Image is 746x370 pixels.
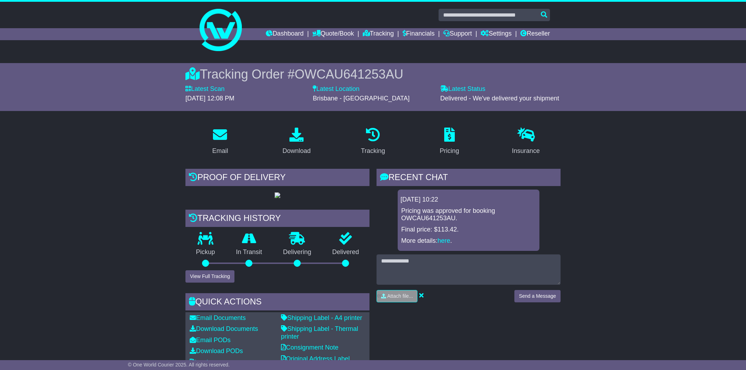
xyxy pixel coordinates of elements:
[128,362,230,368] span: © One World Courier 2025. All rights reserved.
[438,237,450,244] a: here
[185,270,234,283] button: View Full Tracking
[440,85,485,93] label: Latest Status
[356,125,390,158] a: Tracking
[313,95,409,102] span: Brisbane - [GEOGRAPHIC_DATA]
[185,67,561,82] div: Tracking Order #
[295,67,403,81] span: OWCAU641253AU
[185,248,226,256] p: Pickup
[190,314,246,321] a: Email Documents
[190,347,243,354] a: Download PODs
[281,314,362,321] a: Shipping Label - A4 printer
[190,325,258,332] a: Download Documents
[185,95,234,102] span: [DATE] 12:08 PM
[443,28,472,40] a: Support
[361,146,385,156] div: Tracking
[208,125,233,158] a: Email
[282,146,311,156] div: Download
[212,146,228,156] div: Email
[278,125,315,158] a: Download
[400,196,537,204] div: [DATE] 10:22
[401,226,536,234] p: Final price: $113.42.
[185,293,369,312] div: Quick Actions
[312,28,354,40] a: Quote/Book
[190,337,231,344] a: Email PODs
[273,248,322,256] p: Delivering
[481,28,512,40] a: Settings
[275,192,280,198] img: GetPodImage
[435,125,464,158] a: Pricing
[401,237,536,245] p: More details: .
[281,344,338,351] a: Consignment Note
[377,169,561,188] div: RECENT CHAT
[401,207,536,222] p: Pricing was approved for booking OWCAU641253AU.
[440,146,459,156] div: Pricing
[440,95,559,102] span: Delivered - We've delivered your shipment
[403,28,435,40] a: Financials
[190,359,215,366] a: Invoice
[520,28,550,40] a: Reseller
[185,85,225,93] label: Latest Scan
[226,248,273,256] p: In Transit
[322,248,370,256] p: Delivered
[185,169,369,188] div: Proof of Delivery
[313,85,359,93] label: Latest Location
[514,290,561,302] button: Send a Message
[185,210,369,229] div: Tracking history
[281,355,350,362] a: Original Address Label
[266,28,304,40] a: Dashboard
[507,125,544,158] a: Insurance
[281,325,358,340] a: Shipping Label - Thermal printer
[512,146,540,156] div: Insurance
[363,28,394,40] a: Tracking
